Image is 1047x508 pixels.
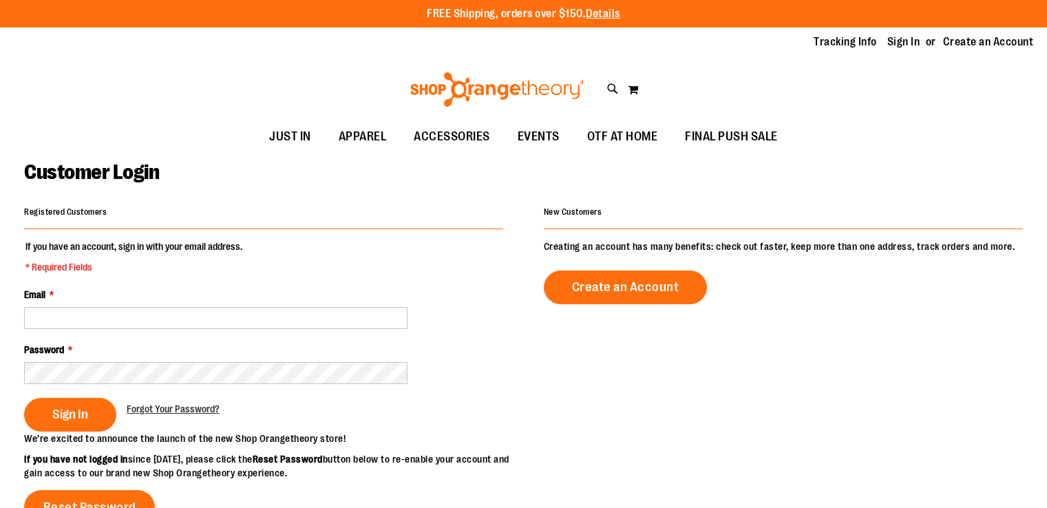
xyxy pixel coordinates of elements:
a: JUST IN [255,121,325,153]
span: APPAREL [339,121,387,152]
a: Forgot Your Password? [127,402,220,416]
a: Details [586,8,620,20]
span: Forgot Your Password? [127,403,220,414]
a: Tracking Info [814,34,877,50]
strong: Registered Customers [24,207,107,217]
a: EVENTS [504,121,573,153]
span: Password [24,344,64,355]
span: OTF AT HOME [587,121,658,152]
strong: New Customers [544,207,602,217]
legend: If you have an account, sign in with your email address. [24,240,244,274]
strong: Reset Password [253,454,323,465]
span: * Required Fields [25,260,242,274]
span: Email [24,289,45,300]
span: Sign In [52,407,88,422]
a: ACCESSORIES [400,121,504,153]
span: JUST IN [269,121,311,152]
span: Customer Login [24,160,159,184]
button: Sign In [24,398,116,432]
a: FINAL PUSH SALE [671,121,792,153]
p: Creating an account has many benefits: check out faster, keep more than one address, track orders... [544,240,1023,253]
span: ACCESSORIES [414,121,490,152]
strong: If you have not logged in [24,454,128,465]
span: Create an Account [572,279,679,295]
a: Sign In [887,34,920,50]
span: FINAL PUSH SALE [685,121,778,152]
p: We’re excited to announce the launch of the new Shop Orangetheory store! [24,432,524,445]
p: FREE Shipping, orders over $150. [427,6,620,22]
a: OTF AT HOME [573,121,672,153]
span: EVENTS [518,121,560,152]
a: Create an Account [943,34,1034,50]
img: Shop Orangetheory [408,72,586,107]
p: since [DATE], please click the button below to re-enable your account and gain access to our bran... [24,452,524,480]
a: APPAREL [325,121,401,153]
a: Create an Account [544,271,708,304]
